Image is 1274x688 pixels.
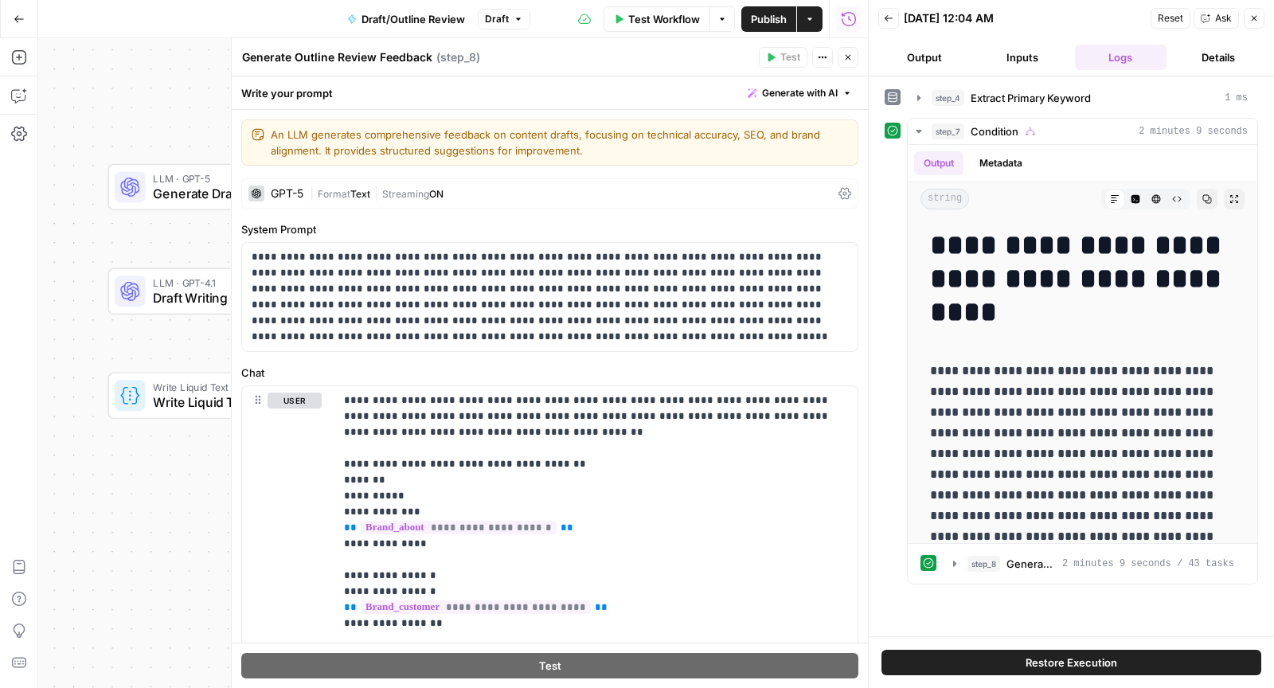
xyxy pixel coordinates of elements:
[153,184,356,203] span: Generate Draft Review Feedback
[780,50,800,64] span: Test
[271,127,848,158] textarea: An LLM generates comprehensive feedback on content drafts, focusing on technical accuracy, SEO, a...
[153,288,350,307] span: Draft Writing Guide
[967,556,1000,572] span: step_8
[107,164,407,210] div: LLM · GPT-5Generate Draft Review FeedbackStep 1
[485,12,509,26] span: Draft
[741,83,858,104] button: Generate with AI
[920,189,969,209] span: string
[153,170,356,186] span: LLM · GPT-5
[271,188,303,199] div: GPT-5
[908,85,1257,111] button: 1 ms
[1173,45,1264,70] button: Details
[976,45,1068,70] button: Inputs
[970,151,1032,175] button: Metadata
[751,11,787,27] span: Publish
[1158,11,1183,25] span: Reset
[436,49,480,65] span: ( step_8 )
[241,653,858,678] button: Test
[310,185,318,201] span: |
[741,6,796,32] button: Publish
[1194,8,1239,29] button: Ask
[338,6,475,32] button: Draft/Outline Review
[107,373,407,419] div: Write Liquid TextWrite Liquid TextStep 11
[153,379,352,394] span: Write Liquid Text
[1215,11,1232,25] span: Ask
[382,188,429,200] span: Streaming
[268,393,322,408] button: user
[350,188,370,200] span: Text
[232,76,868,109] div: Write your prompt
[932,90,964,106] span: step_4
[1062,557,1234,571] span: 2 minutes 9 seconds / 43 tasks
[153,275,350,290] span: LLM · GPT-4.1
[429,188,444,200] span: ON
[908,145,1257,584] div: 2 minutes 9 seconds
[1151,8,1190,29] button: Reset
[1006,556,1056,572] span: Generate Outline Review Feedback
[318,188,350,200] span: Format
[932,123,964,139] span: step_7
[242,49,432,65] textarea: Generate Outline Review Feedback
[944,551,1244,577] button: 2 minutes 9 seconds / 43 tasks
[1139,124,1248,139] span: 2 minutes 9 seconds
[762,86,838,100] span: Generate with AI
[628,11,700,27] span: Test Workflow
[908,119,1257,144] button: 2 minutes 9 seconds
[1225,91,1248,105] span: 1 ms
[971,90,1091,106] span: Extract Primary Keyword
[361,11,465,27] span: Draft/Outline Review
[759,47,807,68] button: Test
[153,393,352,412] span: Write Liquid Text
[1075,45,1167,70] button: Logs
[241,221,858,237] label: System Prompt
[241,365,858,381] label: Chat
[878,45,970,70] button: Output
[971,123,1018,139] span: Condition
[107,268,407,315] div: LLM · GPT-4.1Draft Writing GuideStep 10
[478,9,530,29] button: Draft
[881,650,1261,675] button: Restore Execution
[539,658,561,674] span: Test
[604,6,709,32] button: Test Workflow
[370,185,382,201] span: |
[1026,655,1117,670] span: Restore Execution
[914,151,963,175] button: Output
